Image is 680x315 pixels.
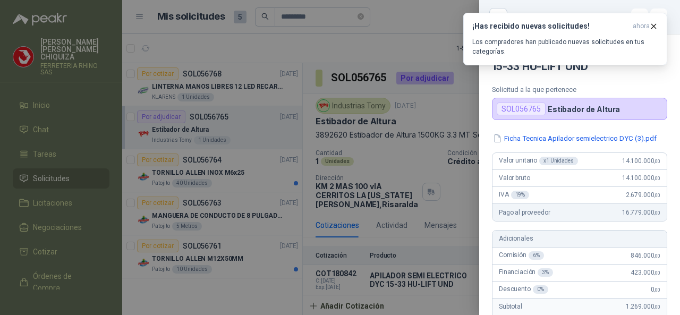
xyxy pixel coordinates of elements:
span: Financiación [499,268,553,277]
span: 423.000 [631,269,660,276]
span: Subtotal [499,303,522,310]
div: COT180842 [513,8,667,25]
span: ,00 [654,253,660,259]
span: ,00 [654,158,660,164]
span: 14.100.000 [622,174,660,182]
span: ,00 [654,175,660,181]
p: Los compradores han publicado nuevas solicitudes en tus categorías. [472,37,658,56]
div: 6 % [529,251,544,260]
p: Solicitud a la que pertenece [492,86,667,93]
span: Valor unitario [499,157,578,165]
span: ,00 [654,304,660,310]
h3: ¡Has recibido nuevas solicitudes! [472,22,628,31]
button: Close [492,11,505,23]
div: x 1 Unidades [539,157,578,165]
span: 0 [651,286,660,293]
div: SOL056765 [497,103,546,115]
span: 2.679.000 [626,191,660,199]
span: ,00 [654,270,660,276]
span: Comisión [499,251,544,260]
span: 14.100.000 [622,157,660,165]
button: ¡Has recibido nuevas solicitudes!ahora Los compradores han publicado nuevas solicitudes en tus ca... [463,13,667,65]
span: Descuento [499,285,548,294]
span: 16.779.000 [622,209,660,216]
div: Adicionales [492,231,667,248]
div: 3 % [538,268,553,277]
span: ,00 [654,192,660,198]
span: 846.000 [631,252,660,259]
span: ,00 [654,210,660,216]
span: ,00 [654,287,660,293]
span: 1.269.000 [626,303,660,310]
span: Valor bruto [499,174,530,182]
div: 19 % [511,191,530,199]
button: Ficha Tecnica Apilador semielectrico DYC (3).pdf [492,133,658,144]
span: Pago al proveedor [499,209,550,216]
p: Estibador de Altura [548,105,620,114]
span: ahora [633,22,650,31]
span: IVA [499,191,529,199]
div: 0 % [533,285,548,294]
